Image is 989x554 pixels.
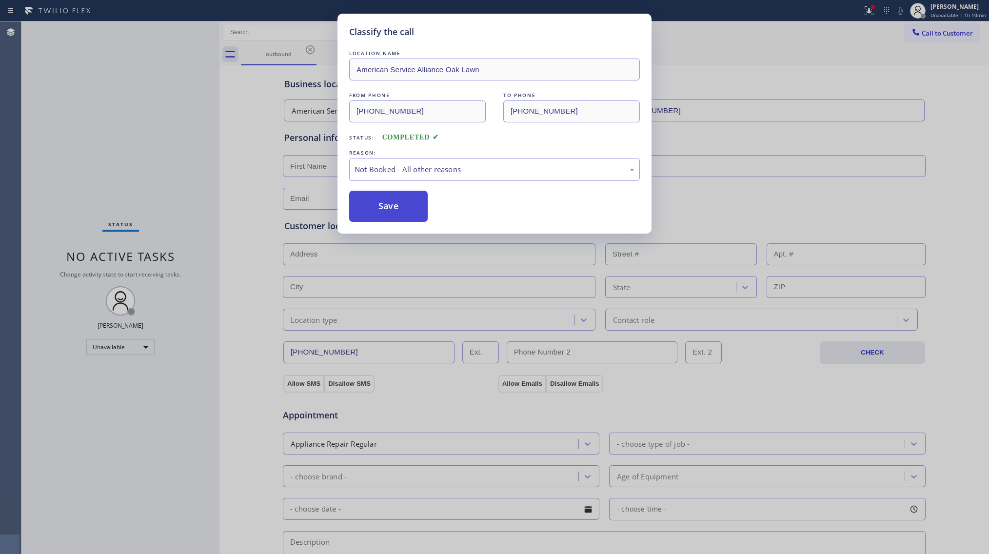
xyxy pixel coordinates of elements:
h5: Classify the call [349,25,414,39]
div: REASON: [349,148,640,158]
div: Not Booked - All other reasons [355,164,634,175]
div: TO PHONE [503,90,640,100]
span: COMPLETED [382,134,439,141]
button: Save [349,191,428,222]
span: Status: [349,134,375,141]
input: To phone [503,100,640,122]
input: From phone [349,100,486,122]
div: LOCATION NAME [349,48,640,59]
div: FROM PHONE [349,90,486,100]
